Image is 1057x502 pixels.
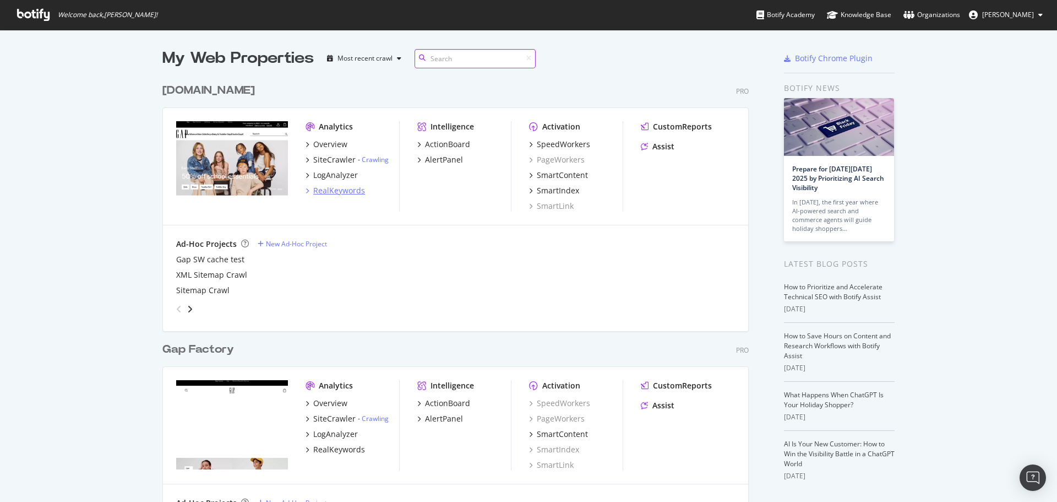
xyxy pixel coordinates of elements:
div: RealKeywords [313,444,365,455]
div: LogAnalyzer [313,429,358,440]
div: Assist [652,141,674,152]
button: [PERSON_NAME] [960,6,1051,24]
img: Gapfactory.com [176,380,288,469]
a: RealKeywords [306,444,365,455]
a: Botify Chrome Plugin [784,53,873,64]
span: Janette Fuentes [982,10,1034,19]
a: SiteCrawler- Crawling [306,154,389,165]
a: SmartLink [529,460,574,471]
a: PageWorkers [529,154,585,165]
a: Assist [641,400,674,411]
div: CustomReports [653,121,712,132]
div: Pro [736,346,749,355]
div: [DATE] [784,304,895,314]
a: AlertPanel [417,413,463,424]
div: Open Intercom Messenger [1020,465,1046,491]
div: [DOMAIN_NAME] [162,83,255,99]
a: SmartContent [529,170,588,181]
div: In [DATE], the first year where AI-powered search and commerce agents will guide holiday shoppers… [792,198,886,233]
a: Gap Factory [162,342,238,358]
div: Latest Blog Posts [784,258,895,270]
div: Most recent crawl [337,55,393,62]
div: Overview [313,398,347,409]
a: Overview [306,139,347,150]
img: Prepare for Black Friday 2025 by Prioritizing AI Search Visibility [784,98,894,156]
button: Most recent crawl [323,50,406,67]
a: SpeedWorkers [529,398,590,409]
div: SiteCrawler [313,154,356,165]
div: Ad-Hoc Projects [176,239,237,250]
a: Gap SW cache test [176,254,244,265]
div: Overview [313,139,347,150]
div: Botify Academy [756,9,815,20]
div: - [358,155,389,164]
div: ActionBoard [425,139,470,150]
a: Sitemap Crawl [176,285,230,296]
div: SmartContent [537,429,588,440]
div: Knowledge Base [827,9,891,20]
div: Assist [652,400,674,411]
a: PageWorkers [529,413,585,424]
div: CustomReports [653,380,712,391]
div: ActionBoard [425,398,470,409]
div: LogAnalyzer [313,170,358,181]
a: New Ad-Hoc Project [258,239,327,249]
span: Welcome back, [PERSON_NAME] ! [58,10,157,19]
a: SmartIndex [529,185,579,196]
a: Overview [306,398,347,409]
a: SiteCrawler- Crawling [306,413,389,424]
a: CustomReports [641,121,712,132]
div: SmartIndex [537,185,579,196]
div: - [358,414,389,423]
a: AlertPanel [417,154,463,165]
div: Activation [542,380,580,391]
input: Search [415,49,536,68]
a: LogAnalyzer [306,170,358,181]
a: Crawling [362,155,389,164]
div: Botify Chrome Plugin [795,53,873,64]
div: angle-left [172,300,186,318]
div: Activation [542,121,580,132]
div: AlertPanel [425,413,463,424]
div: [DATE] [784,412,895,422]
div: Intelligence [431,380,474,391]
img: Gap.com [176,121,288,210]
div: Intelligence [431,121,474,132]
a: CustomReports [641,380,712,391]
a: SpeedWorkers [529,139,590,150]
div: Pro [736,87,749,96]
a: [DOMAIN_NAME] [162,83,259,99]
div: angle-right [186,304,194,315]
a: SmartLink [529,201,574,212]
div: [DATE] [784,363,895,373]
div: SiteCrawler [313,413,356,424]
div: RealKeywords [313,185,365,196]
div: [DATE] [784,471,895,481]
a: RealKeywords [306,185,365,196]
div: Gap Factory [162,342,234,358]
a: SmartContent [529,429,588,440]
div: Analytics [319,121,353,132]
div: My Web Properties [162,47,314,69]
div: Botify news [784,82,895,94]
a: AI Is Your New Customer: How to Win the Visibility Battle in a ChatGPT World [784,439,895,468]
a: LogAnalyzer [306,429,358,440]
a: What Happens When ChatGPT Is Your Holiday Shopper? [784,390,884,409]
div: SpeedWorkers [537,139,590,150]
a: XML Sitemap Crawl [176,269,247,280]
div: AlertPanel [425,154,463,165]
a: SmartIndex [529,444,579,455]
a: Prepare for [DATE][DATE] 2025 by Prioritizing AI Search Visibility [792,164,884,192]
a: Crawling [362,414,389,423]
div: Analytics [319,380,353,391]
div: New Ad-Hoc Project [266,239,327,249]
a: ActionBoard [417,398,470,409]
